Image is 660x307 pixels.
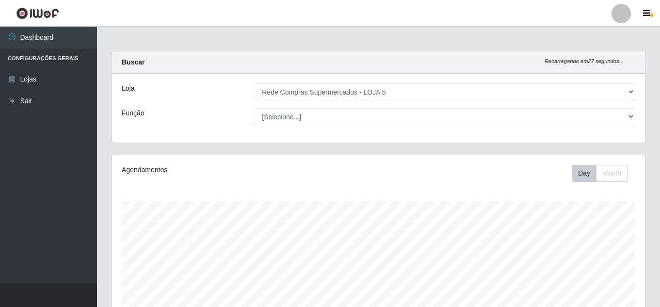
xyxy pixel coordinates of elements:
[122,108,145,118] label: Função
[122,165,327,175] div: Agendamentos
[572,165,596,182] button: Day
[596,165,628,182] button: Month
[122,58,145,66] strong: Buscar
[572,165,635,182] div: Toolbar with button groups
[545,58,624,64] i: Recarregando em 27 segundos...
[122,83,134,94] label: Loja
[572,165,628,182] div: First group
[16,7,59,19] img: CoreUI Logo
